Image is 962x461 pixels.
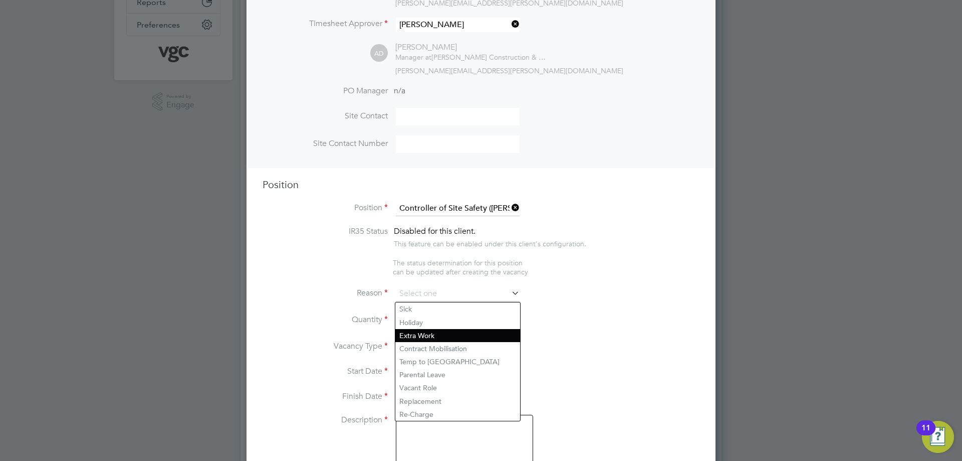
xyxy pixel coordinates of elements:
[263,19,388,29] label: Timesheet Approver
[395,408,520,421] li: Re-Charge
[263,86,388,96] label: PO Manager
[395,66,623,75] span: [PERSON_NAME][EMAIL_ADDRESS][PERSON_NAME][DOMAIN_NAME]
[394,237,586,248] div: This feature can be enabled under this client's configuration.
[395,329,520,342] li: Extra Work
[263,315,388,325] label: Quantity
[370,45,388,62] span: AD
[263,341,388,352] label: Vacancy Type
[394,226,475,236] span: Disabled for this client.
[396,201,520,216] input: Search for...
[921,428,930,441] div: 11
[396,18,520,32] input: Search for...
[263,111,388,121] label: Site Contact
[395,395,520,408] li: Replacement
[396,286,520,301] input: Select one
[395,302,520,316] li: Sick
[395,355,520,368] li: Temp to [GEOGRAPHIC_DATA]
[263,203,388,213] label: Position
[263,178,699,191] h3: Position
[263,391,388,402] label: Finish Date
[395,42,546,53] div: [PERSON_NAME]
[393,258,528,276] span: The status determination for this position can be updated after creating the vacancy
[263,366,388,377] label: Start Date
[395,381,520,394] li: Vacant Role
[395,368,520,381] li: Parental Leave
[395,53,546,62] div: [PERSON_NAME] Construction & Infrastructure Ltd
[394,86,405,96] span: n/a
[263,415,388,425] label: Description
[263,226,388,237] label: IR35 Status
[263,138,388,149] label: Site Contact Number
[395,342,520,355] li: Contract Mobilisation
[395,316,520,329] li: Holiday
[395,53,431,62] span: Manager at
[263,288,388,298] label: Reason
[922,421,954,453] button: Open Resource Center, 11 new notifications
